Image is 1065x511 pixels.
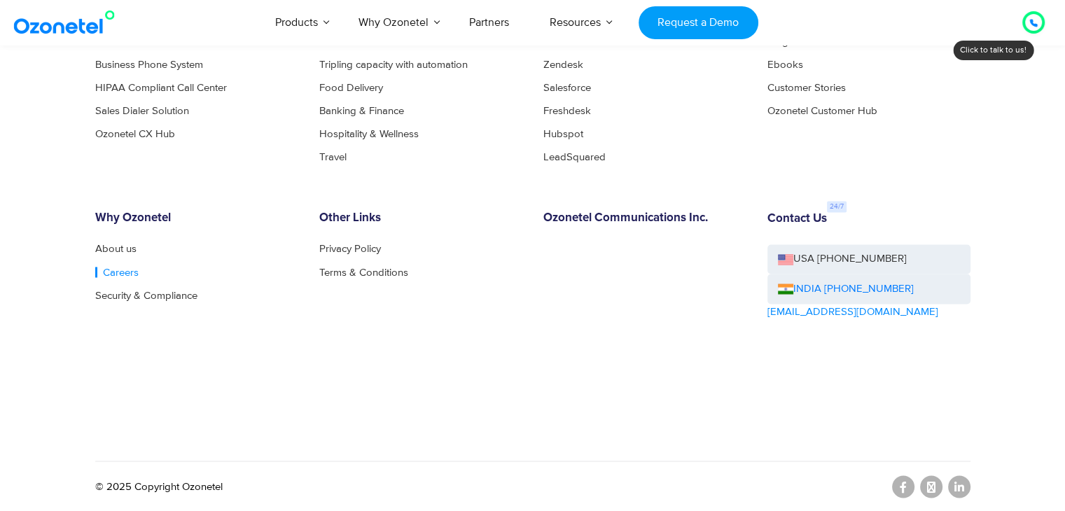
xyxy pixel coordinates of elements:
[95,211,298,225] h6: Why Ozonetel
[639,6,758,39] a: Request a Demo
[543,59,583,70] a: Zendesk
[767,244,970,274] a: USA [PHONE_NUMBER]
[319,244,381,254] a: Privacy Policy
[767,106,877,116] a: Ozonetel Customer Hub
[778,281,914,297] a: INDIA [PHONE_NUMBER]
[767,36,788,47] a: Blog
[543,211,746,225] h6: Ozonetel Communications Inc.
[95,290,197,300] a: Security & Compliance
[543,83,591,93] a: Salesforce
[767,59,803,70] a: Ebooks
[767,83,846,93] a: Customer Stories
[767,212,827,226] h6: Contact Us
[543,106,591,116] a: Freshdesk
[319,211,522,225] h6: Other Links
[95,244,137,254] a: About us
[543,129,583,139] a: Hubspot
[319,129,419,139] a: Hospitality & Wellness
[319,106,404,116] a: Banking & Finance
[319,59,468,70] a: Tripling capacity with automation
[778,254,793,265] img: us-flag.png
[95,36,185,47] a: Call Center Solution
[95,59,203,70] a: Business Phone System
[95,83,227,93] a: HIPAA Compliant Call Center
[95,129,175,139] a: Ozonetel CX Hub
[319,267,408,277] a: Terms & Conditions
[95,479,223,495] p: © 2025 Copyright Ozonetel
[95,267,139,277] a: Careers
[767,304,938,320] a: [EMAIL_ADDRESS][DOMAIN_NAME]
[319,83,383,93] a: Food Delivery
[95,106,189,116] a: Sales Dialer Solution
[319,152,347,162] a: Travel
[778,283,793,294] img: ind-flag.png
[543,152,606,162] a: LeadSquared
